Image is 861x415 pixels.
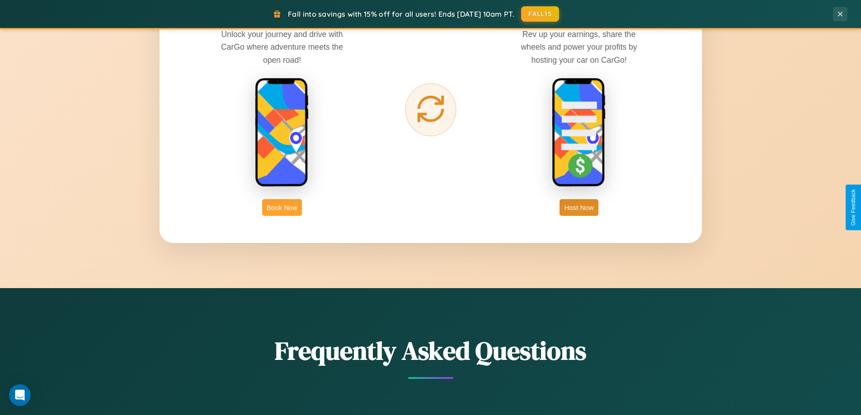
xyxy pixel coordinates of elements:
p: Unlock your journey and drive with CarGo where adventure meets the open road! [214,28,350,66]
div: Give Feedback [850,189,856,226]
button: FALL15 [521,6,559,22]
h2: Frequently Asked Questions [160,333,702,368]
img: rent phone [255,78,309,188]
button: Host Now [560,199,598,216]
img: host phone [552,78,606,188]
p: Rev up your earnings, share the wheels and power your profits by hosting your car on CarGo! [511,28,647,66]
div: Open Intercom Messenger [9,384,31,406]
span: Fall into savings with 15% off for all users! Ends [DATE] 10am PT. [288,9,514,19]
button: Book Now [262,199,302,216]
